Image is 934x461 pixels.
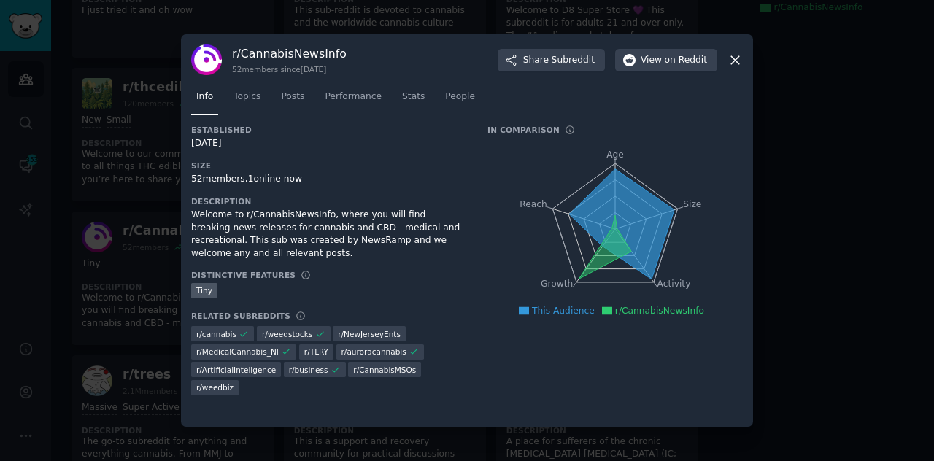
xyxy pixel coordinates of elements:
div: 52 members since [DATE] [232,64,347,74]
span: Info [196,90,213,104]
tspan: Growth [541,279,573,290]
div: Welcome to r/CannabisNewsInfo, where you will find breaking news releases for cannabis and CBD - ... [191,209,467,260]
button: ShareSubreddit [498,49,605,72]
h3: Established [191,125,467,135]
h3: Size [191,160,467,171]
span: r/ weedbiz [196,382,233,392]
div: [DATE] [191,137,467,150]
span: Topics [233,90,260,104]
span: r/ CannabisMSOs [353,365,416,375]
span: People [445,90,475,104]
span: Subreddit [552,54,595,67]
h3: Related Subreddits [191,311,290,321]
tspan: Activity [657,279,691,290]
span: Performance [325,90,382,104]
span: r/ TLRY [304,346,328,357]
a: Topics [228,85,266,115]
button: Viewon Reddit [615,49,717,72]
h3: Description [191,196,467,206]
tspan: Age [606,150,624,160]
a: People [440,85,480,115]
span: View [641,54,707,67]
span: r/ ArtificialInteligence [196,365,276,375]
span: r/ weedstocks [262,329,312,339]
span: Share [523,54,595,67]
tspan: Reach [520,199,547,209]
h3: r/ CannabisNewsInfo [232,46,347,61]
div: 52 members, 1 online now [191,173,467,186]
span: r/CannabisNewsInfo [615,306,704,316]
span: r/ auroracannabis [341,346,406,357]
h3: In Comparison [487,125,560,135]
img: CannabisNewsInfo [191,44,222,75]
span: This Audience [532,306,595,316]
span: Posts [281,90,304,104]
span: Stats [402,90,425,104]
span: r/ MedicalCannabis_NI [196,346,279,357]
span: r/ cannabis [196,329,236,339]
a: Info [191,85,218,115]
a: Posts [276,85,309,115]
span: r/ business [289,365,328,375]
a: Stats [397,85,430,115]
h3: Distinctive Features [191,270,296,280]
span: on Reddit [665,54,707,67]
span: r/ NewJerseyEnts [338,329,401,339]
a: Performance [320,85,387,115]
tspan: Size [683,199,701,209]
div: Tiny [191,283,217,298]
